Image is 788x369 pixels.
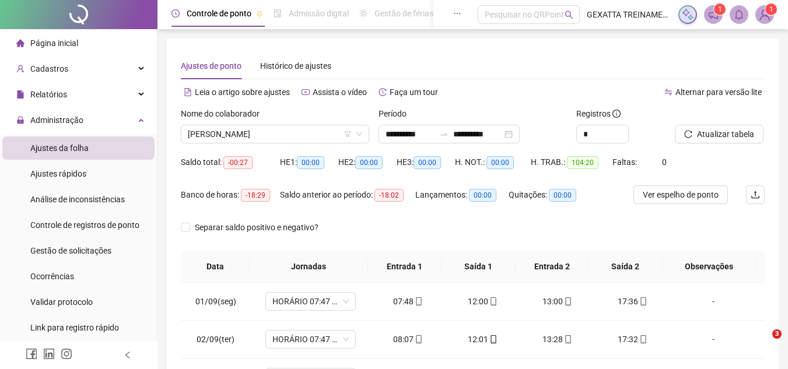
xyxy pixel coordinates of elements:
div: H. NOT.: [455,156,531,169]
span: mobile [638,297,647,305]
span: Link para registro rápido [30,323,119,332]
div: Banco de horas: [181,188,280,202]
span: notification [708,9,719,20]
span: 1 [718,5,722,13]
span: instagram [61,348,72,360]
span: Observações [672,260,747,273]
span: youtube [302,88,310,96]
span: Ver espelho de ponto [643,188,719,201]
div: 07:48 [380,295,436,308]
span: 0 [662,157,667,167]
div: Lançamentos: [415,188,509,202]
span: Registros [576,107,621,120]
div: 17:32 [604,333,660,346]
span: 00:00 [355,156,383,169]
span: Administração [30,115,83,125]
span: ANDERSON CONCEIÇÃO OLIVEIRA DA SILVA [188,125,362,143]
span: 00:00 [414,156,441,169]
span: search [565,10,573,19]
span: Cadastros [30,64,68,73]
span: mobile [488,297,498,305]
span: Ajustes de ponto [181,61,241,71]
span: Análise de inconsistências [30,195,125,204]
span: Ajustes rápidos [30,169,86,178]
th: Saída 1 [442,251,515,283]
iframe: Intercom live chat [748,329,776,357]
div: H. TRAB.: [531,156,612,169]
span: bell [734,9,744,20]
div: HE 1: [280,156,338,169]
div: HE 2: [338,156,397,169]
th: Saída 2 [589,251,662,283]
sup: 1 [714,3,726,15]
span: info-circle [612,110,621,118]
button: Atualizar tabela [675,125,764,143]
span: 1 [769,5,773,13]
th: Data [181,251,250,283]
img: sparkle-icon.fc2bf0ac1784a2077858766a79e2daf3.svg [681,8,694,21]
span: to [439,129,449,139]
span: mobile [488,335,498,343]
span: Ocorrências [30,272,74,281]
span: pushpin [256,10,263,17]
sup: Atualize o seu contato no menu Meus Dados [765,3,777,15]
span: Página inicial [30,38,78,48]
span: Atualizar tabela [697,128,754,140]
span: Assista o vídeo [313,87,367,97]
span: Ajustes da folha [30,143,89,153]
span: down [356,131,363,138]
span: mobile [414,335,423,343]
div: 08:07 [380,333,436,346]
div: - [679,295,748,308]
span: Gestão de solicitações [30,246,111,255]
span: linkedin [43,348,55,360]
span: GEXATTA TREINAMENTO PROFISSIONAL LTDA [587,8,671,21]
img: 3599 [756,6,773,23]
label: Nome do colaborador [181,107,267,120]
span: 104:20 [567,156,598,169]
div: 12:00 [455,295,511,308]
span: sun [359,9,367,17]
span: file [16,90,24,99]
th: Entrada 1 [368,251,442,283]
span: -18:02 [374,189,404,202]
th: Observações [663,251,756,283]
span: ellipsis [453,9,461,17]
span: Histórico de ajustes [260,61,331,71]
span: Gestão de férias [374,9,433,18]
span: Faça um tour [390,87,438,97]
span: mobile [638,335,647,343]
span: lock [16,116,24,124]
span: Alternar para versão lite [675,87,762,97]
th: Entrada 2 [515,251,589,283]
span: Admissão digital [289,9,349,18]
span: Relatórios [30,90,67,99]
div: 12:01 [455,333,511,346]
div: Quitações: [509,188,590,202]
span: 00:00 [297,156,324,169]
span: clock-circle [171,9,180,17]
span: 02/09(ter) [197,335,234,344]
span: swap [664,88,673,96]
div: HE 3: [397,156,455,169]
span: 00:00 [549,189,576,202]
button: Ver espelho de ponto [633,185,728,204]
span: upload [751,190,760,199]
div: Saldo anterior ao período: [280,188,415,202]
div: - [679,333,748,346]
span: 01/09(seg) [195,297,236,306]
span: HORÁRIO 07:47 ÀS 17:30 [272,293,349,310]
span: file-done [274,9,282,17]
div: Saldo total: [181,156,280,169]
th: Jornadas [250,251,368,283]
span: user-add [16,65,24,73]
span: 3 [772,329,782,339]
span: file-text [184,88,192,96]
span: facebook [26,348,37,360]
span: mobile [563,297,572,305]
span: Controle de ponto [187,9,251,18]
span: filter [344,131,351,138]
span: history [379,88,387,96]
span: HORÁRIO 07:47 ÀS 17:30 [272,331,349,348]
div: 13:00 [530,295,586,308]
